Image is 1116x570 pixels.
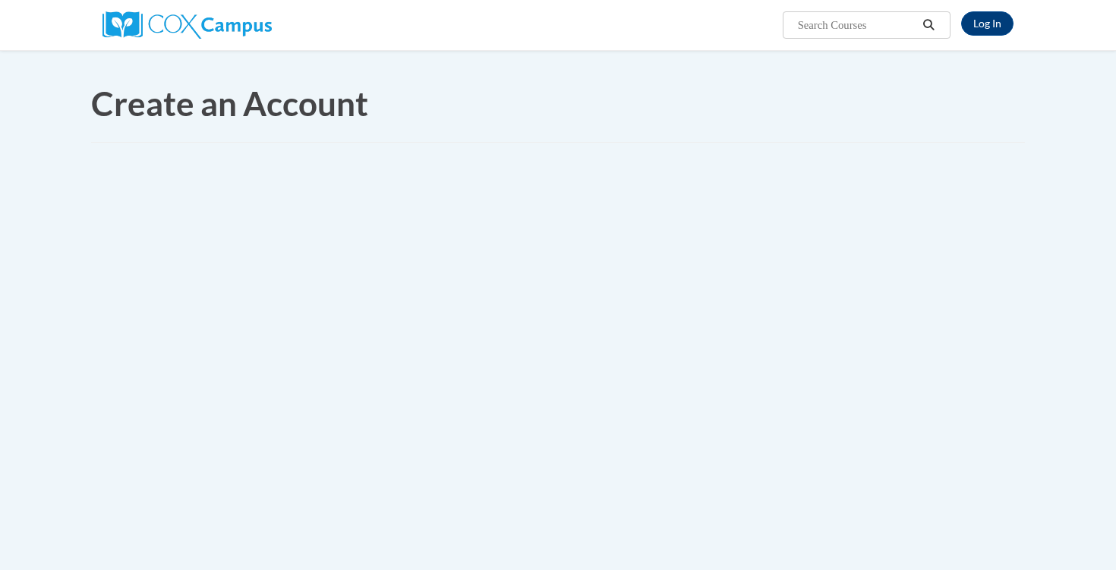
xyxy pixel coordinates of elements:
[102,11,272,39] img: Cox Campus
[918,16,941,34] button: Search
[961,11,1014,36] a: Log In
[796,16,918,34] input: Search Courses
[922,20,936,31] i: 
[102,17,272,30] a: Cox Campus
[91,83,368,123] span: Create an Account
